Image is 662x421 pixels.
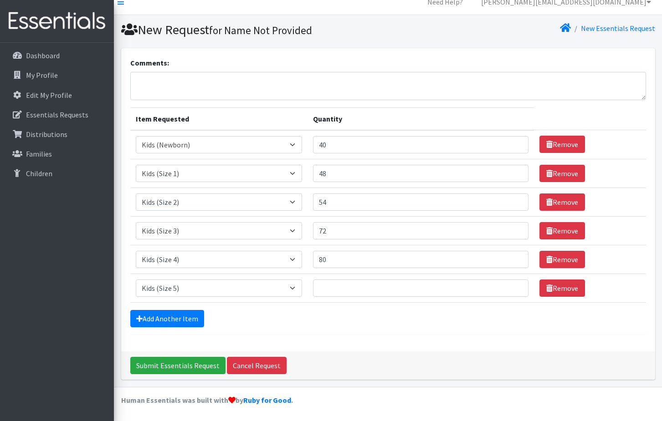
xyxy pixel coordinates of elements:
a: Remove [539,136,585,153]
a: Children [4,164,110,183]
a: Remove [539,251,585,268]
a: Remove [539,193,585,211]
a: Remove [539,165,585,182]
p: My Profile [26,71,58,80]
th: Item Requested [130,107,308,130]
a: New Essentials Request [581,24,655,33]
a: My Profile [4,66,110,84]
a: Distributions [4,125,110,143]
th: Quantity [308,107,534,130]
a: Families [4,145,110,163]
input: Submit Essentials Request [130,357,226,374]
img: HumanEssentials [4,6,110,36]
a: Remove [539,279,585,297]
p: Distributions [26,130,67,139]
a: Add Another Item [130,310,204,327]
small: for Name Not Provided [209,24,312,37]
a: Dashboard [4,46,110,65]
p: Essentials Requests [26,110,88,119]
a: Edit My Profile [4,86,110,104]
p: Dashboard [26,51,60,60]
p: Children [26,169,52,178]
label: Comments: [130,57,169,68]
p: Edit My Profile [26,91,72,100]
a: Ruby for Good [243,396,291,405]
strong: Human Essentials was built with by . [121,396,293,405]
p: Families [26,149,52,158]
h1: New Request [121,22,385,38]
a: Cancel Request [227,357,287,374]
a: Essentials Requests [4,106,110,124]
a: Remove [539,222,585,239]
